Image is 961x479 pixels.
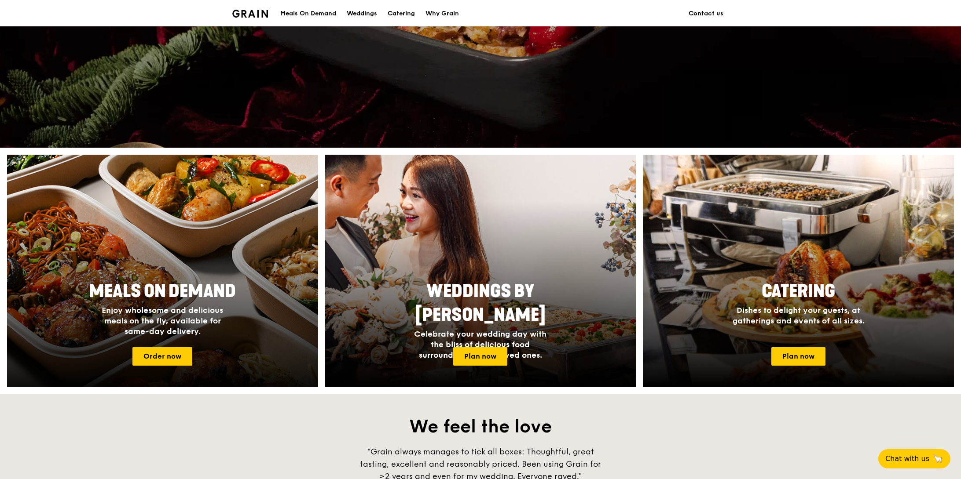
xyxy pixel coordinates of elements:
a: Contact us [683,0,729,27]
span: 🦙 [933,454,943,464]
span: Enjoy wholesome and delicious meals on the fly, available for same-day delivery. [102,305,223,336]
span: Catering [762,281,835,302]
a: Weddings [341,0,382,27]
a: Order now [132,347,192,366]
a: Catering [382,0,420,27]
img: weddings-card.4f3003b8.jpg [325,155,636,387]
img: Grain [232,10,268,18]
div: Meals On Demand [280,0,336,27]
div: Weddings [347,0,377,27]
span: Weddings by [PERSON_NAME] [415,281,546,326]
a: Plan now [453,347,507,366]
a: CateringDishes to delight your guests, at gatherings and events of all sizes.Plan now [643,155,954,387]
a: Weddings by [PERSON_NAME]Celebrate your wedding day with the bliss of delicious food surrounded b... [325,155,636,387]
div: Why Grain [425,0,459,27]
span: Meals On Demand [89,281,236,302]
a: Plan now [771,347,825,366]
div: Catering [388,0,415,27]
span: Celebrate your wedding day with the bliss of delicious food surrounded by your loved ones. [414,329,547,360]
button: Chat with us🦙 [878,449,950,468]
a: Why Grain [420,0,464,27]
a: Meals On DemandEnjoy wholesome and delicious meals on the fly, available for same-day delivery.Or... [7,155,318,387]
img: catering-card.e1cfaf3e.jpg [643,155,954,387]
span: Chat with us [885,454,929,464]
span: Dishes to delight your guests, at gatherings and events of all sizes. [733,305,865,326]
